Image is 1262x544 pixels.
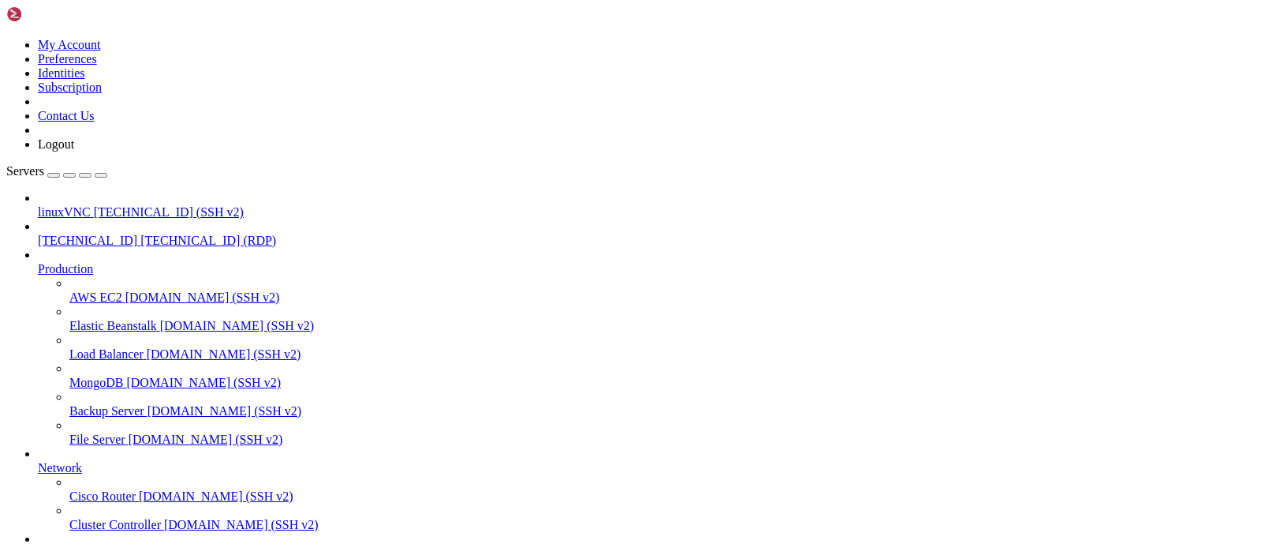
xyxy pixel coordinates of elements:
span: MongoDB [69,376,123,389]
span: Load Balancer [69,347,144,361]
li: Backup Server [DOMAIN_NAME] (SSH v2) [69,390,1256,418]
a: [TECHNICAL_ID] [TECHNICAL_ID] (RDP) [38,234,1256,248]
a: Network [38,461,1256,475]
a: Cluster Controller [DOMAIN_NAME] (SSH v2) [69,518,1256,532]
a: Servers [6,164,107,178]
span: [TECHNICAL_ID] (RDP) [140,234,276,247]
a: My Account [38,38,101,51]
a: AWS EC2 [DOMAIN_NAME] (SSH v2) [69,291,1256,305]
img: Shellngn [6,6,97,22]
a: Identities [38,66,85,80]
span: File Server [69,433,125,446]
li: Cisco Router [DOMAIN_NAME] (SSH v2) [69,475,1256,504]
li: Network [38,447,1256,532]
span: [DOMAIN_NAME] (SSH v2) [139,490,293,503]
a: Cisco Router [DOMAIN_NAME] (SSH v2) [69,490,1256,504]
a: Elastic Beanstalk [DOMAIN_NAME] (SSH v2) [69,319,1256,333]
a: MongoDB [DOMAIN_NAME] (SSH v2) [69,376,1256,390]
a: File Server [DOMAIN_NAME] (SSH v2) [69,433,1256,447]
span: [DOMAIN_NAME] (SSH v2) [147,347,301,361]
span: [DOMAIN_NAME] (SSH v2) [129,433,283,446]
span: [DOMAIN_NAME] (SSH v2) [160,319,315,332]
span: [DOMAIN_NAME] (SSH v2) [164,518,319,531]
a: Backup Server [DOMAIN_NAME] (SSH v2) [69,404,1256,418]
li: [TECHNICAL_ID] [TECHNICAL_ID] (RDP) [38,219,1256,248]
li: Load Balancer [DOMAIN_NAME] (SSH v2) [69,333,1256,362]
span: [TECHNICAL_ID] (SSH v2) [94,205,244,219]
span: linuxVNC [38,205,91,219]
a: Load Balancer [DOMAIN_NAME] (SSH v2) [69,347,1256,362]
li: File Server [DOMAIN_NAME] (SSH v2) [69,418,1256,447]
a: Production [38,262,1256,276]
span: Cisco Router [69,490,136,503]
span: [DOMAIN_NAME] (SSH v2) [147,404,302,418]
span: Cluster Controller [69,518,161,531]
span: Servers [6,164,44,178]
li: AWS EC2 [DOMAIN_NAME] (SSH v2) [69,276,1256,305]
a: Preferences [38,52,97,66]
span: [TECHNICAL_ID] [38,234,137,247]
span: [DOMAIN_NAME] (SSH v2) [126,376,281,389]
li: Cluster Controller [DOMAIN_NAME] (SSH v2) [69,504,1256,532]
span: Production [38,262,93,276]
span: [DOMAIN_NAME] (SSH v2) [125,291,280,304]
a: linuxVNC [TECHNICAL_ID] (SSH v2) [38,205,1256,219]
li: MongoDB [DOMAIN_NAME] (SSH v2) [69,362,1256,390]
li: Production [38,248,1256,447]
a: Logout [38,137,74,151]
a: Contact Us [38,109,95,122]
span: Network [38,461,82,475]
span: AWS EC2 [69,291,122,304]
span: Elastic Beanstalk [69,319,157,332]
li: Elastic Beanstalk [DOMAIN_NAME] (SSH v2) [69,305,1256,333]
li: linuxVNC [TECHNICAL_ID] (SSH v2) [38,191,1256,219]
span: Backup Server [69,404,144,418]
a: Subscription [38,81,102,94]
